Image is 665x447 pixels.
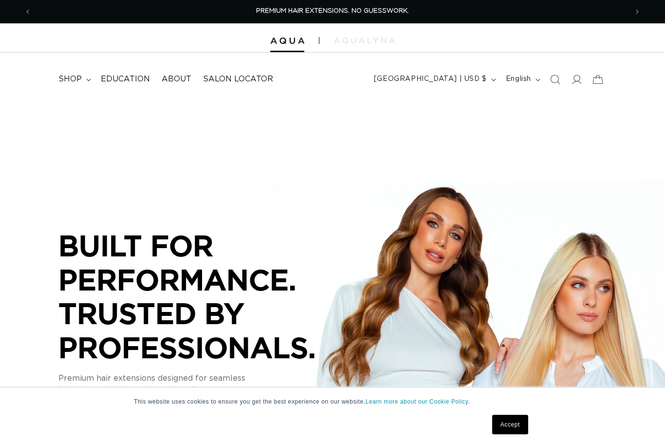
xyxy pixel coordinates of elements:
[58,372,351,408] p: Premium hair extensions designed for seamless blends, consistent results, and performance you can...
[162,74,191,84] span: About
[506,74,531,84] span: English
[256,8,409,14] span: PREMIUM HAIR EXTENSIONS. NO GUESSWORK.
[366,398,470,405] a: Learn more about our Cookie Policy.
[17,2,38,21] button: Previous announcement
[492,415,528,434] a: Accept
[58,74,82,84] span: shop
[197,68,279,90] a: Salon Locator
[203,74,273,84] span: Salon Locator
[134,397,531,406] p: This website uses cookies to ensure you get the best experience on our website.
[156,68,197,90] a: About
[627,2,648,21] button: Next announcement
[95,68,156,90] a: Education
[374,74,487,84] span: [GEOGRAPHIC_DATA] | USD $
[270,38,304,44] img: Aqua Hair Extensions
[500,70,544,89] button: English
[53,68,95,90] summary: shop
[544,69,566,90] summary: Search
[368,70,500,89] button: [GEOGRAPHIC_DATA] | USD $
[101,74,150,84] span: Education
[334,38,395,43] img: aqualyna.com
[58,229,351,364] p: BUILT FOR PERFORMANCE. TRUSTED BY PROFESSIONALS.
